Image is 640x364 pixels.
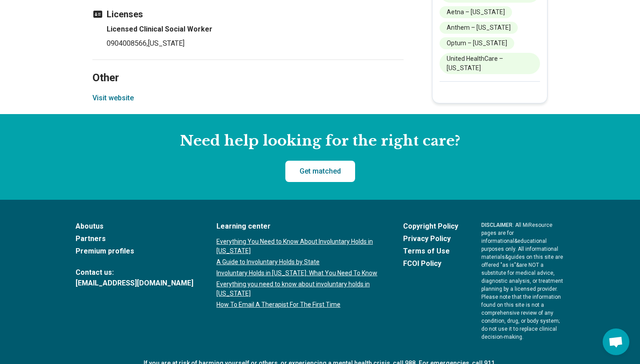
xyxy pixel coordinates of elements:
div: Open chat [603,328,629,355]
a: Everything You Need to Know About Involuntary Holds in [US_STATE] [216,237,380,256]
h3: Licenses [92,8,404,20]
a: A Guide to Involuntary Holds by State [216,257,380,267]
a: Learning center [216,221,380,232]
a: Copyright Policy [403,221,458,232]
span: DISCLAIMER [481,222,512,228]
a: FCOI Policy [403,258,458,269]
h2: Other [92,49,404,86]
li: Optum – [US_STATE] [440,37,514,49]
li: Aetna – [US_STATE] [440,6,512,18]
a: Everything you need to know about involuntary holds in [US_STATE] [216,280,380,298]
span: , [US_STATE] [147,39,184,47]
a: Aboutus [76,221,193,232]
li: United HealthCare – [US_STATE] [440,53,540,74]
p: 0904008566 [107,38,404,49]
a: Terms of Use [403,246,458,257]
a: How To Email A Therapist For The First Time [216,300,380,309]
a: Get matched [285,161,355,182]
span: Contact us: [76,267,193,278]
p: : All MiResource pages are for informational & educational purposes only. All informational mater... [481,221,564,341]
h2: Need help looking for the right care? [7,132,633,150]
a: [EMAIL_ADDRESS][DOMAIN_NAME] [76,278,193,289]
a: Premium profiles [76,246,193,257]
a: Privacy Policy [403,233,458,244]
a: Involuntary Holds in [US_STATE]: What You Need To Know [216,269,380,278]
a: Partners [76,233,193,244]
button: Visit website [92,93,134,103]
li: Anthem – [US_STATE] [440,22,518,34]
h4: Licensed Clinical Social Worker [107,24,404,35]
